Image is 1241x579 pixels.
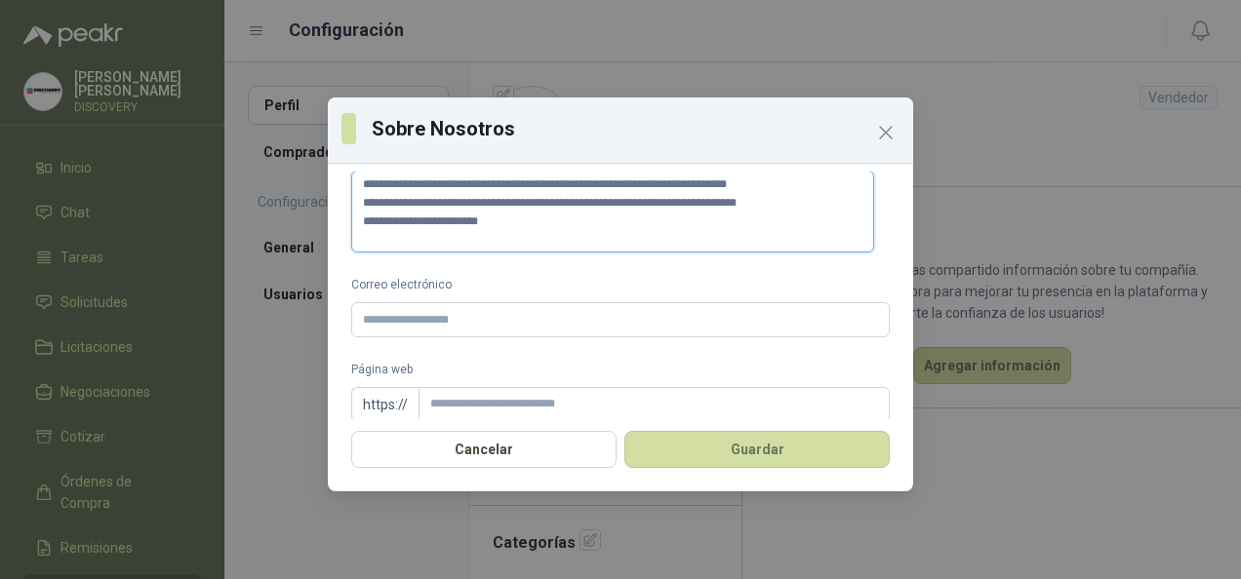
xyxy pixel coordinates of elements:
button: Cancelar [351,431,617,468]
label: Página web [351,361,890,379]
span: https:// [351,387,419,422]
h3: Sobre Nosotros [372,114,900,143]
button: Close [870,117,901,148]
label: Correo electrónico [351,276,890,294]
button: Guardar [624,431,890,468]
